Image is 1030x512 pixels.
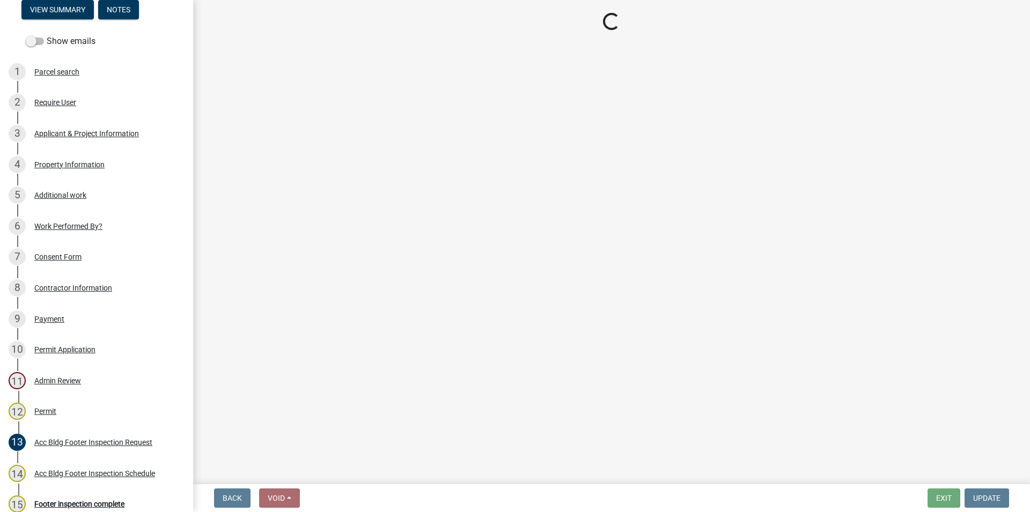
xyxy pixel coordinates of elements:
[9,248,26,265] div: 7
[34,161,105,168] div: Property Information
[9,372,26,389] div: 11
[268,494,285,502] span: Void
[34,407,56,415] div: Permit
[34,500,124,508] div: Footer inspection complete
[9,279,26,296] div: 8
[34,377,81,384] div: Admin Review
[34,439,152,446] div: Acc Bldg Footer Inspection Request
[34,130,139,137] div: Applicant & Project Information
[9,403,26,420] div: 12
[973,494,1000,502] span: Update
[34,99,76,106] div: Require User
[928,488,960,508] button: Exit
[98,6,139,14] wm-modal-confirm: Notes
[9,125,26,142] div: 3
[34,470,155,477] div: Acc Bldg Footer Inspection Schedule
[34,284,112,292] div: Contractor Information
[34,191,86,199] div: Additional work
[9,341,26,358] div: 10
[9,187,26,204] div: 5
[34,68,79,76] div: Parcel search
[9,156,26,173] div: 4
[26,35,95,48] label: Show emails
[259,488,300,508] button: Void
[34,222,102,230] div: Work Performed By?
[34,315,64,323] div: Payment
[9,63,26,80] div: 1
[21,6,94,14] wm-modal-confirm: Summary
[214,488,251,508] button: Back
[9,434,26,451] div: 13
[9,94,26,111] div: 2
[223,494,242,502] span: Back
[34,253,82,261] div: Consent Form
[965,488,1009,508] button: Update
[9,218,26,235] div: 6
[34,346,95,353] div: Permit Application
[9,310,26,328] div: 9
[9,465,26,482] div: 14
